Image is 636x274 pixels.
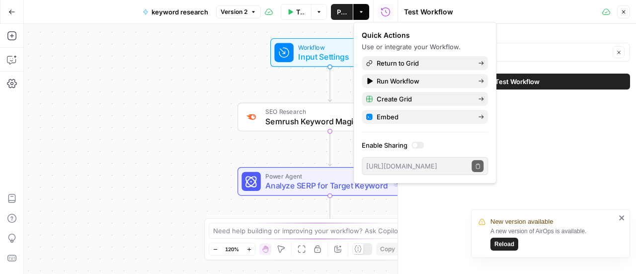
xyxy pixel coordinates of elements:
[362,140,488,150] label: Enable Sharing
[328,67,331,101] g: Edge from start to step_2
[16,26,24,34] img: website_grey.svg
[490,217,553,227] span: New version available
[490,227,616,251] div: A new version of AirOps is available.
[238,232,422,261] div: Single OutputOutputEnd
[331,4,353,20] button: Publish
[265,180,389,191] span: Analyze SERP for Target Keyword
[380,245,395,254] span: Copy
[376,243,399,256] button: Copy
[362,43,461,51] span: Use or integrate your Workflow.
[494,240,514,249] span: Reload
[377,94,470,104] span: Create Grid
[216,5,261,18] button: Version 2
[265,115,390,127] span: Semrush Keyword Magic Tool
[221,7,247,16] span: Version 2
[265,107,390,116] span: SEO Research
[619,214,626,222] button: close
[238,167,422,196] div: Power AgentAnalyze SERP for Target KeywordStep 4
[38,59,89,65] div: Domain Overview
[298,51,357,63] span: Input Settings
[16,16,24,24] img: logo_orange.svg
[337,7,347,17] span: Publish
[28,16,49,24] div: v 4.0.25
[99,58,107,66] img: tab_keywords_by_traffic_grey.svg
[152,7,208,17] span: keyword research
[110,59,167,65] div: Keywords by Traffic
[404,74,630,90] button: Test Workflow
[296,7,305,17] span: Test Data
[328,195,331,230] g: Edge from step_4 to end
[26,26,109,34] div: Domain: [DOMAIN_NAME]
[265,172,389,181] span: Power Agent
[377,76,470,86] span: Run Workflow
[245,111,257,123] img: 8a3tdog8tf0qdwwcclgyu02y995m
[137,4,214,20] button: keyword research
[238,38,422,67] div: WorkflowInput SettingsInputs
[27,58,35,66] img: tab_domain_overview_orange.svg
[377,112,470,122] span: Embed
[410,47,610,57] input: Twinkl UK
[225,245,239,253] span: 120%
[328,131,331,166] g: Edge from step_2 to step_4
[495,77,540,87] span: Test Workflow
[404,30,630,40] label: Brand Kit
[490,238,518,251] button: Reload
[362,30,488,40] div: Quick Actions
[377,58,470,68] span: Return to Grid
[298,42,357,52] span: Workflow
[281,4,311,20] button: Test Data
[238,103,422,132] div: SEO ResearchSemrush Keyword Magic ToolStep 2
